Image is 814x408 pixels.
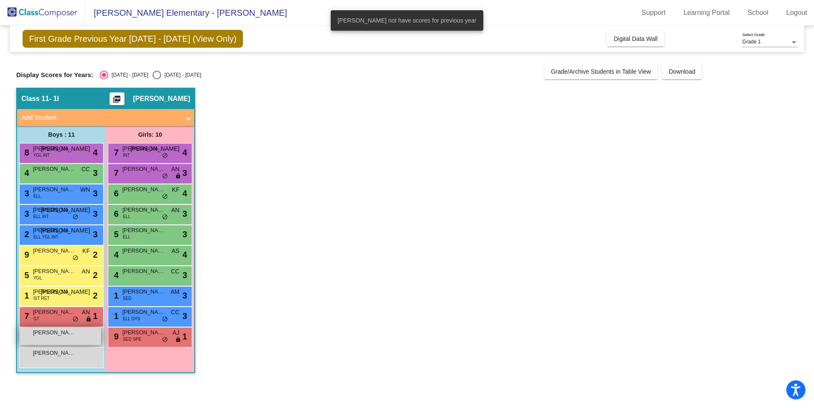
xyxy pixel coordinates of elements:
span: [PERSON_NAME] [33,206,75,214]
span: 9 [112,332,118,341]
span: [PERSON_NAME] not have scores for previous year [338,16,476,25]
span: 2 [93,289,98,302]
span: [PERSON_NAME] [133,95,190,103]
span: [PERSON_NAME] [122,206,165,214]
span: AN [82,267,90,276]
span: [PERSON_NAME] [122,267,165,276]
span: do_not_disturb_alt [162,152,168,159]
span: 4 [182,146,187,159]
span: 3 [93,167,98,179]
span: [PERSON_NAME] [41,206,90,215]
span: [PERSON_NAME] [33,287,75,296]
div: [DATE] - [DATE] [108,71,148,79]
span: 2 [22,230,29,239]
span: lock [175,336,181,343]
span: [PERSON_NAME] [122,226,165,235]
span: AN [171,165,179,174]
span: - 1I [49,95,59,103]
span: Display Scores for Years: [16,71,93,79]
span: 4 [93,146,98,159]
span: 7 [112,148,118,157]
span: Download [669,68,695,75]
span: CC [171,267,179,276]
span: ELL [33,193,41,199]
span: KF [82,247,90,256]
span: 3 [182,269,187,282]
span: [PERSON_NAME] [122,185,165,194]
span: KF [172,185,179,194]
span: 3 [22,209,29,218]
span: AS [172,247,180,256]
span: [PERSON_NAME] [33,165,75,173]
span: 7 [22,311,29,321]
a: School [741,6,775,20]
span: 3 [93,187,98,200]
mat-panel-title: Add Student [21,113,180,123]
span: AN [171,206,179,215]
span: 3 [182,207,187,220]
span: 5 [22,270,29,280]
a: Learning Portal [677,6,737,20]
span: [PERSON_NAME] [33,349,75,357]
mat-radio-group: Select an option [100,71,201,79]
span: AN [82,308,90,317]
span: [PERSON_NAME] [41,287,90,296]
span: 4 [182,248,187,261]
span: [PERSON_NAME] [33,308,75,316]
span: 3 [182,289,187,302]
span: [PERSON_NAME] [33,226,75,235]
span: ELL DYS [123,316,140,322]
span: Class 11 [21,95,49,103]
span: do_not_disturb_alt [72,316,78,323]
span: [PERSON_NAME] [130,144,179,153]
span: do_not_disturb_alt [72,255,78,261]
span: do_not_disturb_alt [162,173,168,180]
span: 8 [22,148,29,157]
span: 4 [112,270,118,280]
span: 1 [22,291,29,300]
span: 4 [22,168,29,178]
span: [PERSON_NAME] Elementary - [PERSON_NAME] [85,6,287,20]
span: [PERSON_NAME] [33,328,75,337]
span: 1 [93,310,98,322]
span: ELL [123,234,130,240]
button: Grade/Archive Students in Table View [544,64,658,79]
span: lock [86,316,92,323]
span: 3 [93,228,98,241]
a: Logout [779,6,814,20]
a: Support [635,6,673,20]
span: do_not_disturb_alt [162,336,168,343]
span: do_not_disturb_alt [72,214,78,221]
span: 3 [22,189,29,198]
span: GT [33,316,39,322]
span: lock [175,173,181,180]
span: 2 [93,269,98,282]
span: YGL [33,275,42,281]
span: AJ [173,328,179,337]
mat-icon: picture_as_pdf [112,95,122,107]
span: YGL INT [33,152,50,158]
button: Print Students Details [110,92,124,105]
span: 3 [182,310,187,322]
span: [PERSON_NAME] [122,165,165,173]
span: 1 [112,311,118,321]
span: 3 [182,228,187,241]
span: do_not_disturb_alt [162,193,168,200]
button: Download [662,64,702,79]
span: 3 [93,207,98,220]
span: 5 [112,230,118,239]
span: do_not_disturb_alt [162,316,168,323]
span: CC [171,308,179,317]
span: First Grade Previous Year [DATE] - [DATE] (View Only) [23,30,243,48]
button: Digital Data Wall [607,31,664,46]
span: [PERSON_NAME] [33,247,75,255]
span: ELL [123,213,130,220]
span: 2 [93,248,98,261]
span: [PERSON_NAME] [122,144,165,153]
div: Girls: 10 [106,126,194,143]
span: [PERSON_NAME] [122,247,165,255]
span: 3 [182,167,187,179]
mat-expansion-panel-header: Add Student [17,109,194,126]
span: SED SPE [123,336,141,342]
span: 4 [182,187,187,200]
